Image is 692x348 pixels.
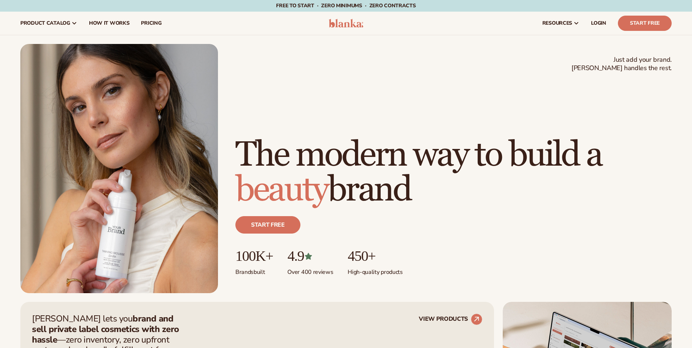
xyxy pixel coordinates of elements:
a: product catalog [15,12,83,35]
span: beauty [235,169,328,211]
h1: The modern way to build a brand [235,138,672,207]
p: High-quality products [348,264,402,276]
a: VIEW PRODUCTS [419,313,482,325]
span: resources [542,20,572,26]
p: 450+ [348,248,402,264]
a: Start free [235,216,300,234]
span: Free to start · ZERO minimums · ZERO contracts [276,2,416,9]
a: pricing [135,12,167,35]
span: LOGIN [591,20,606,26]
p: Over 400 reviews [287,264,333,276]
p: 100K+ [235,248,273,264]
a: How It Works [83,12,135,35]
span: How It Works [89,20,130,26]
p: 4.9 [287,248,333,264]
a: resources [537,12,585,35]
strong: brand and sell private label cosmetics with zero hassle [32,313,179,345]
img: Female holding tanning mousse. [20,44,218,293]
img: logo [329,19,363,28]
a: Start Free [618,16,672,31]
span: Just add your brand. [PERSON_NAME] handles the rest. [571,56,672,73]
span: pricing [141,20,161,26]
p: Brands built [235,264,273,276]
span: product catalog [20,20,70,26]
a: LOGIN [585,12,612,35]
